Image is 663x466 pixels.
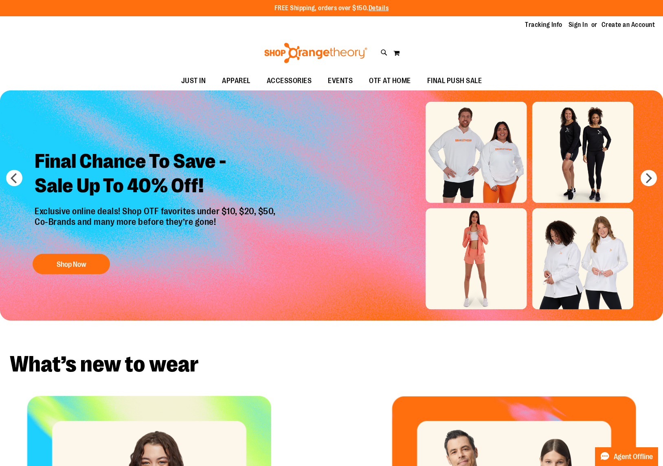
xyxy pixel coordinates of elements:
[222,72,250,90] span: APPAREL
[29,143,284,279] a: Final Chance To Save -Sale Up To 40% Off! Exclusive online deals! Shop OTF favorites under $10, $...
[181,72,206,90] span: JUST IN
[274,4,389,13] p: FREE Shipping, orders over $150.
[29,143,284,206] h2: Final Chance To Save - Sale Up To 40% Off!
[320,72,361,90] a: EVENTS
[369,72,411,90] span: OTF AT HOME
[10,353,653,376] h2: What’s new to wear
[525,20,562,29] a: Tracking Info
[267,72,312,90] span: ACCESSORIES
[602,20,655,29] a: Create an Account
[328,72,353,90] span: EVENTS
[641,170,657,186] button: next
[369,4,389,12] a: Details
[595,447,658,466] button: Agent Offline
[6,170,22,186] button: prev
[569,20,588,29] a: Sign In
[419,72,490,90] a: FINAL PUSH SALE
[361,72,419,90] a: OTF AT HOME
[427,72,482,90] span: FINAL PUSH SALE
[259,72,320,90] a: ACCESSORIES
[263,43,369,63] img: Shop Orangetheory
[33,254,110,275] button: Shop Now
[614,453,653,461] span: Agent Offline
[214,72,259,90] a: APPAREL
[29,206,284,246] p: Exclusive online deals! Shop OTF favorites under $10, $20, $50, Co-Brands and many more before th...
[173,72,214,90] a: JUST IN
